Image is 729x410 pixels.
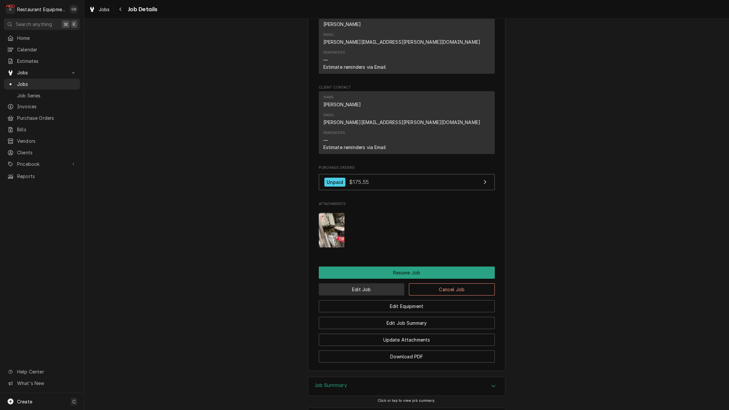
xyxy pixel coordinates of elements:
[308,377,505,396] div: Accordion Header
[4,366,80,377] a: Go to Help Center
[17,399,32,404] span: Create
[319,85,495,157] div: Client Contact
[319,334,495,346] button: Update Attachments
[323,39,481,45] a: [PERSON_NAME][EMAIL_ADDRESS][PERSON_NAME][DOMAIN_NAME]
[4,171,80,182] a: Reports
[323,144,386,151] div: Estimate reminders via Email
[319,300,495,312] button: Edit Equipment
[319,279,495,295] div: Button Group Row
[319,267,495,279] div: Button Group Row
[323,50,386,70] div: Reminders
[17,380,76,387] span: What's New
[126,5,158,14] span: Job Details
[319,85,495,90] span: Client Contact
[323,101,361,108] div: [PERSON_NAME]
[4,113,80,123] a: Purchase Orders
[17,35,77,41] span: Home
[4,90,80,101] a: Job Series
[17,103,77,110] span: Invoices
[319,165,495,170] span: Purchase Orders
[378,398,436,403] span: Click or tap to view job summary.
[17,69,67,76] span: Jobs
[319,91,495,154] div: Contact
[17,126,77,133] span: Bills
[308,377,505,396] button: Accordion Details Expand Trigger
[319,350,495,363] button: Download PDF
[323,14,361,28] div: Name
[308,377,505,396] div: Job Summary
[323,137,328,144] div: —
[319,267,495,363] div: Button Group
[73,21,76,28] span: K
[323,130,345,136] div: Reminders
[115,4,126,14] button: Navigate back
[17,368,76,375] span: Help Center
[4,147,80,158] a: Clients
[4,101,80,112] a: Invoices
[323,113,481,126] div: Email
[323,57,328,64] div: —
[63,21,68,28] span: ⌘
[17,115,77,121] span: Purchase Orders
[4,79,80,90] a: Jobs
[17,149,77,156] span: Clients
[4,159,80,169] a: Go to Pricebook
[99,6,110,13] span: Jobs
[69,5,78,14] div: GB
[319,208,495,253] span: Attachments
[323,95,361,108] div: Name
[6,5,15,14] div: R
[4,67,80,78] a: Go to Jobs
[319,201,495,253] div: Attachments
[319,329,495,346] div: Button Group Row
[4,378,80,389] a: Go to What's New
[349,179,369,185] span: $175.55
[323,64,386,70] div: Estimate reminders via Email
[319,165,495,193] div: Purchase Orders
[323,32,481,45] div: Email
[16,21,52,28] span: Search anything
[315,382,347,389] h3: Job Summary
[319,11,495,74] div: Contact
[17,46,77,53] span: Calendar
[17,6,65,13] div: Restaurant Equipment Diagnostics
[319,283,405,295] button: Edit Job
[319,201,495,207] span: Attachments
[319,174,495,190] a: View Purchase Order
[323,119,481,125] a: [PERSON_NAME][EMAIL_ADDRESS][PERSON_NAME][DOMAIN_NAME]
[409,283,495,295] button: Cancel Job
[324,178,346,187] div: Unpaid
[323,113,335,118] div: Email
[86,4,113,15] a: Jobs
[323,50,345,55] div: Reminders
[319,346,495,363] div: Button Group Row
[4,18,80,30] button: Search anything⌘K
[319,213,345,247] img: ZxwSP83XScKmH6iHf17S
[17,92,77,99] span: Job Series
[17,58,77,64] span: Estimates
[319,91,495,157] div: Client Contact List
[323,95,334,100] div: Name
[323,21,361,28] div: [PERSON_NAME]
[17,138,77,144] span: Vendors
[17,173,77,180] span: Reports
[319,312,495,329] div: Button Group Row
[323,130,386,150] div: Reminders
[319,295,495,312] div: Button Group Row
[319,11,495,77] div: Location Contact List
[4,124,80,135] a: Bills
[323,32,335,38] div: Email
[4,136,80,146] a: Vendors
[4,44,80,55] a: Calendar
[6,5,15,14] div: Restaurant Equipment Diagnostics's Avatar
[319,317,495,329] button: Edit Job Summary
[69,5,78,14] div: Gary Beaver's Avatar
[319,267,495,279] button: Resume Job
[72,398,76,405] span: C
[4,56,80,66] a: Estimates
[17,81,77,88] span: Jobs
[4,33,80,43] a: Home
[319,5,495,77] div: Location Contact
[17,161,67,167] span: Pricebook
